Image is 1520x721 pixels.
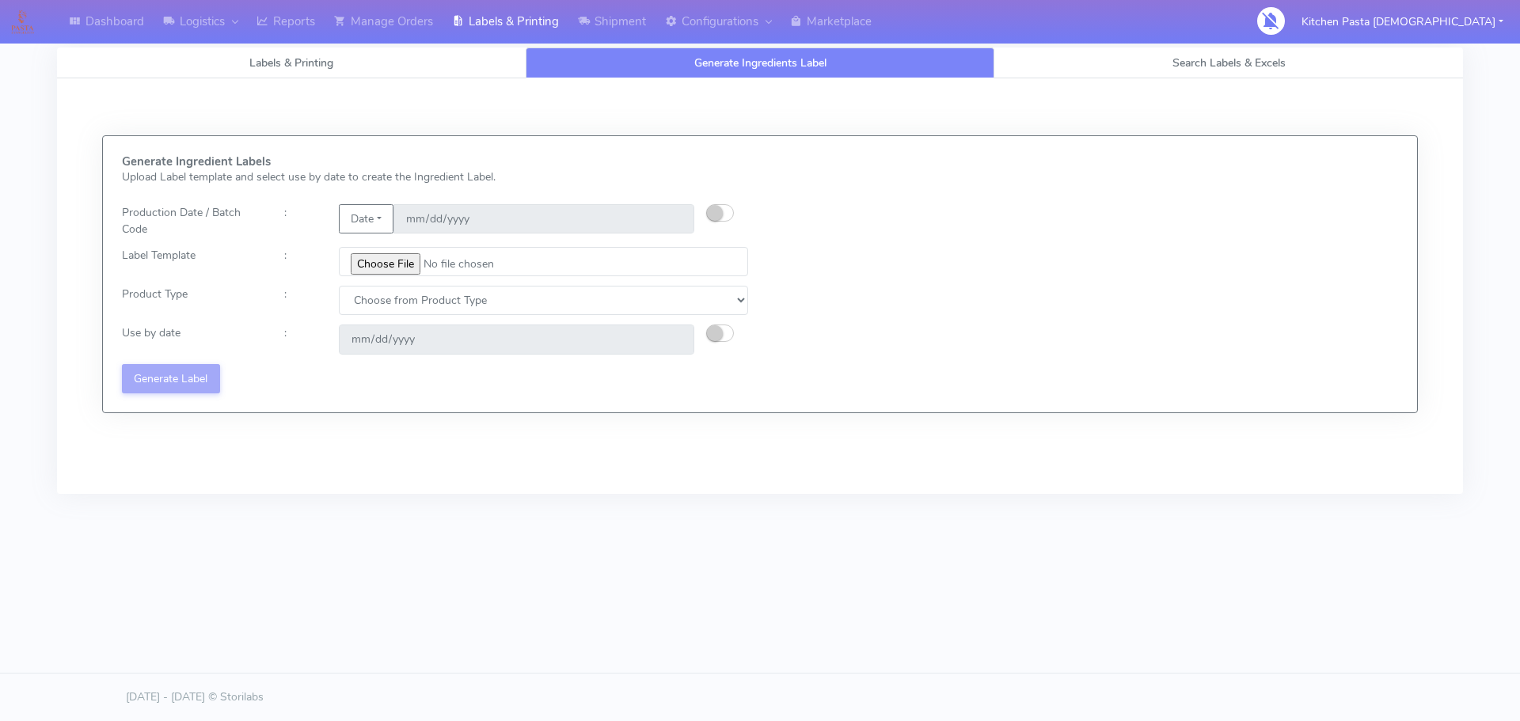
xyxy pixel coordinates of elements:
button: Generate Label [122,364,220,393]
div: : [272,286,326,315]
span: Search Labels & Excels [1172,55,1286,70]
div: Use by date [110,324,272,354]
div: : [272,324,326,354]
button: Kitchen Pasta [DEMOGRAPHIC_DATA] [1290,6,1515,38]
button: Date [339,204,393,233]
div: Product Type [110,286,272,315]
div: : [272,247,326,276]
span: Labels & Printing [249,55,333,70]
div: Production Date / Batch Code [110,204,272,237]
div: : [272,204,326,237]
p: Upload Label template and select use by date to create the Ingredient Label. [122,169,748,185]
ul: Tabs [57,47,1463,78]
span: Generate Ingredients Label [694,55,826,70]
h5: Generate Ingredient Labels [122,155,748,169]
div: Label Template [110,247,272,276]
